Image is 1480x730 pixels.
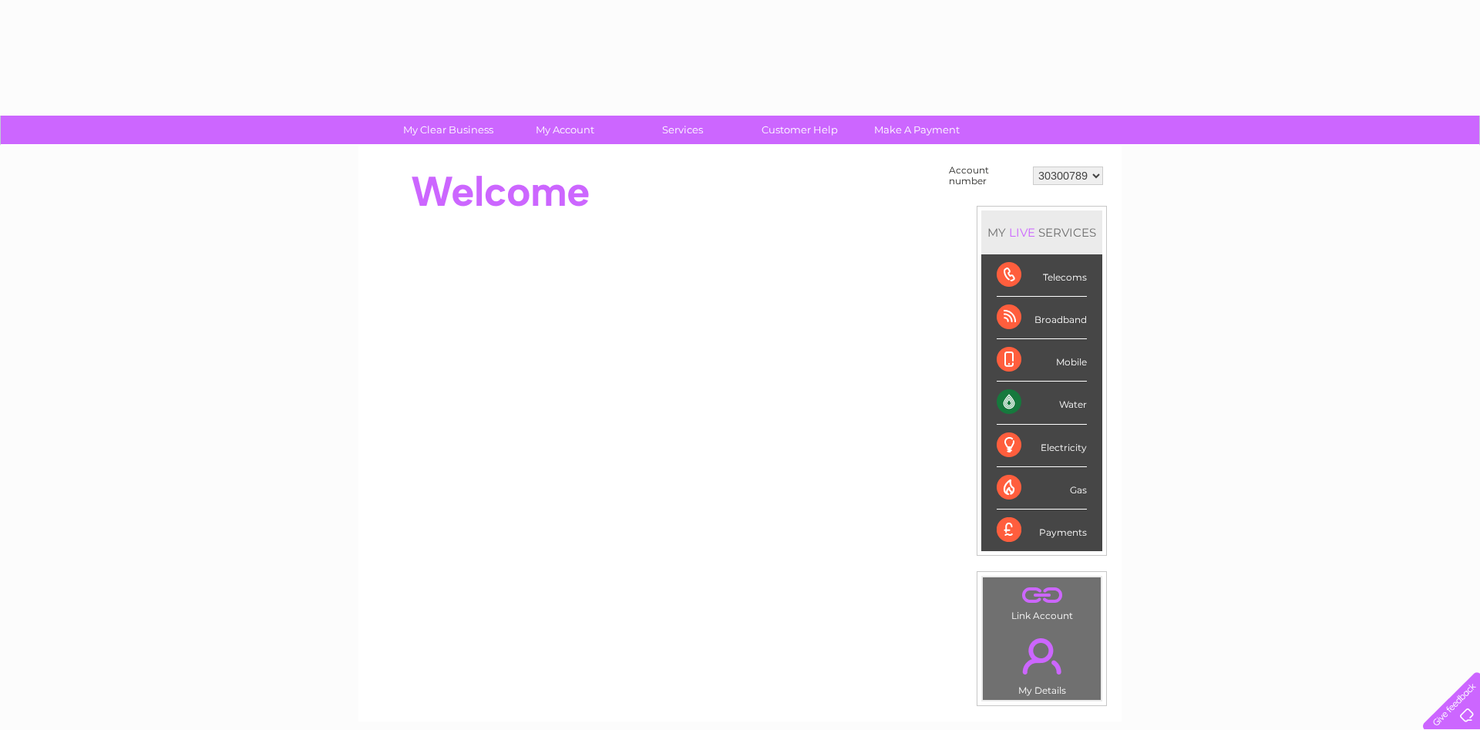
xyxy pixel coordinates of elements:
[997,254,1087,297] div: Telecoms
[982,577,1102,625] td: Link Account
[981,210,1102,254] div: MY SERVICES
[997,425,1087,467] div: Electricity
[385,116,512,144] a: My Clear Business
[987,581,1097,608] a: .
[997,510,1087,551] div: Payments
[997,467,1087,510] div: Gas
[982,625,1102,701] td: My Details
[997,382,1087,424] div: Water
[997,339,1087,382] div: Mobile
[736,116,863,144] a: Customer Help
[1006,225,1038,240] div: LIVE
[945,161,1029,190] td: Account number
[853,116,980,144] a: Make A Payment
[987,629,1097,683] a: .
[502,116,629,144] a: My Account
[619,116,746,144] a: Services
[997,297,1087,339] div: Broadband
